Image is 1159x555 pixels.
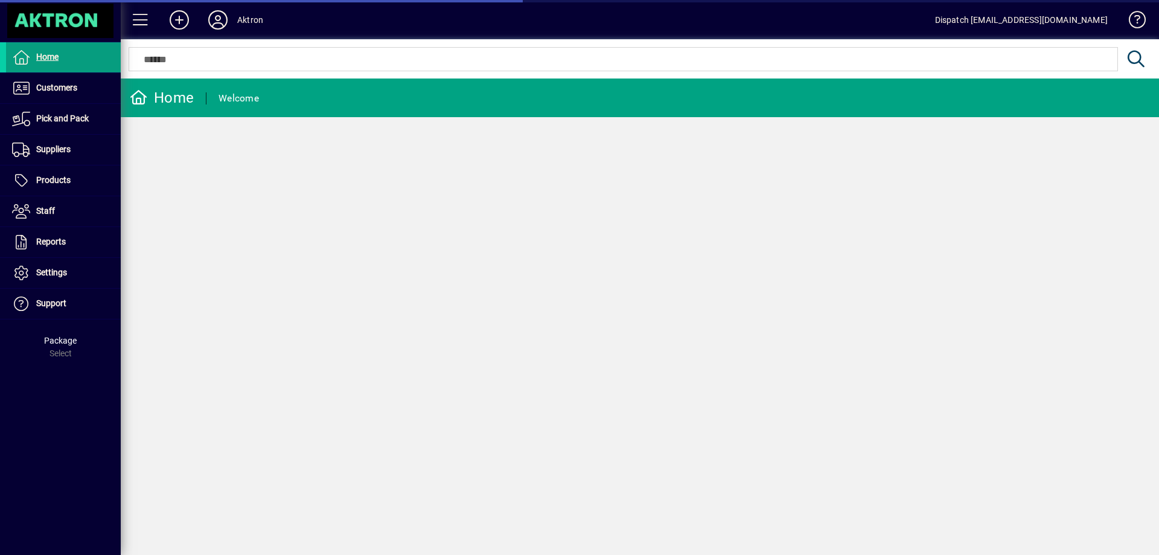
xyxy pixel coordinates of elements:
a: Reports [6,227,121,257]
a: Products [6,165,121,196]
a: Knowledge Base [1120,2,1144,42]
a: Pick and Pack [6,104,121,134]
span: Home [36,52,59,62]
span: Settings [36,268,67,277]
span: Support [36,298,66,308]
a: Support [6,289,121,319]
span: Suppliers [36,144,71,154]
div: Dispatch [EMAIL_ADDRESS][DOMAIN_NAME] [935,10,1108,30]
span: Staff [36,206,55,216]
span: Package [44,336,77,345]
a: Settings [6,258,121,288]
span: Customers [36,83,77,92]
div: Aktron [237,10,263,30]
span: Pick and Pack [36,114,89,123]
a: Suppliers [6,135,121,165]
div: Home [130,88,194,107]
button: Add [160,9,199,31]
span: Products [36,175,71,185]
button: Profile [199,9,237,31]
a: Staff [6,196,121,226]
span: Reports [36,237,66,246]
div: Welcome [219,89,259,108]
a: Customers [6,73,121,103]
